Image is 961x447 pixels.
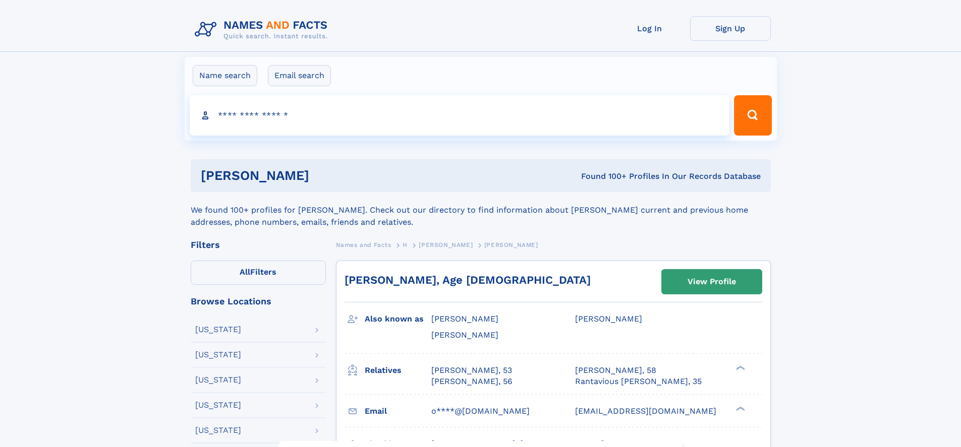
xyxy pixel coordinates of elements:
[195,401,241,409] div: [US_STATE]
[190,95,730,136] input: search input
[268,65,331,86] label: Email search
[431,365,512,376] a: [PERSON_NAME], 53
[734,95,771,136] button: Search Button
[484,241,538,248] span: [PERSON_NAME]
[195,376,241,384] div: [US_STATE]
[191,297,326,306] div: Browse Locations
[191,261,326,285] label: Filters
[575,314,642,324] span: [PERSON_NAME]
[419,238,473,251] a: [PERSON_NAME]
[195,351,241,359] div: [US_STATE]
[195,326,241,334] div: [US_STATE]
[403,238,408,251] a: H
[662,270,762,294] a: View Profile
[191,16,336,43] img: Logo Names and Facts
[609,16,690,41] a: Log In
[240,267,250,277] span: All
[365,310,431,328] h3: Also known as
[419,241,473,248] span: [PERSON_NAME]
[191,192,771,228] div: We found 100+ profiles for [PERSON_NAME]. Check out our directory to find information about [PERS...
[201,169,445,182] h1: [PERSON_NAME]
[403,241,408,248] span: H
[733,364,746,371] div: ❯
[575,376,702,387] a: Rantavious [PERSON_NAME], 35
[431,314,498,324] span: [PERSON_NAME]
[336,238,391,251] a: Names and Facts
[688,270,736,293] div: View Profile
[431,330,498,340] span: [PERSON_NAME]
[365,403,431,420] h3: Email
[445,171,761,182] div: Found 100+ Profiles In Our Records Database
[575,406,716,416] span: [EMAIL_ADDRESS][DOMAIN_NAME]
[575,365,656,376] a: [PERSON_NAME], 58
[431,376,513,387] a: [PERSON_NAME], 56
[690,16,771,41] a: Sign Up
[365,362,431,379] h3: Relatives
[195,426,241,434] div: [US_STATE]
[345,274,591,286] a: [PERSON_NAME], Age [DEMOGRAPHIC_DATA]
[733,405,746,412] div: ❯
[191,240,326,249] div: Filters
[193,65,257,86] label: Name search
